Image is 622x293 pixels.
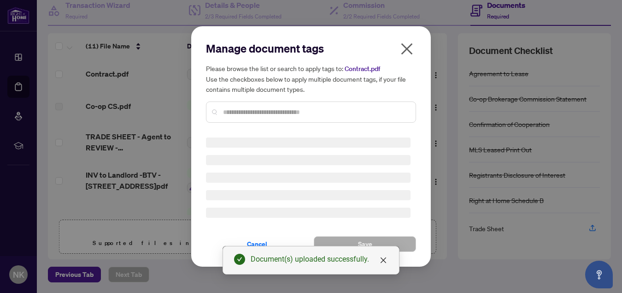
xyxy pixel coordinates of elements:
[380,257,387,264] span: close
[206,236,308,252] button: Cancel
[399,42,414,56] span: close
[247,237,267,251] span: Cancel
[206,63,416,94] h5: Please browse the list or search to apply tags to: Use the checkboxes below to apply multiple doc...
[251,254,388,265] div: Document(s) uploaded successfully.
[314,236,416,252] button: Save
[378,255,388,265] a: Close
[234,254,245,265] span: check-circle
[345,65,380,73] span: Contract.pdf
[206,41,416,56] h2: Manage document tags
[585,261,613,288] button: Open asap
